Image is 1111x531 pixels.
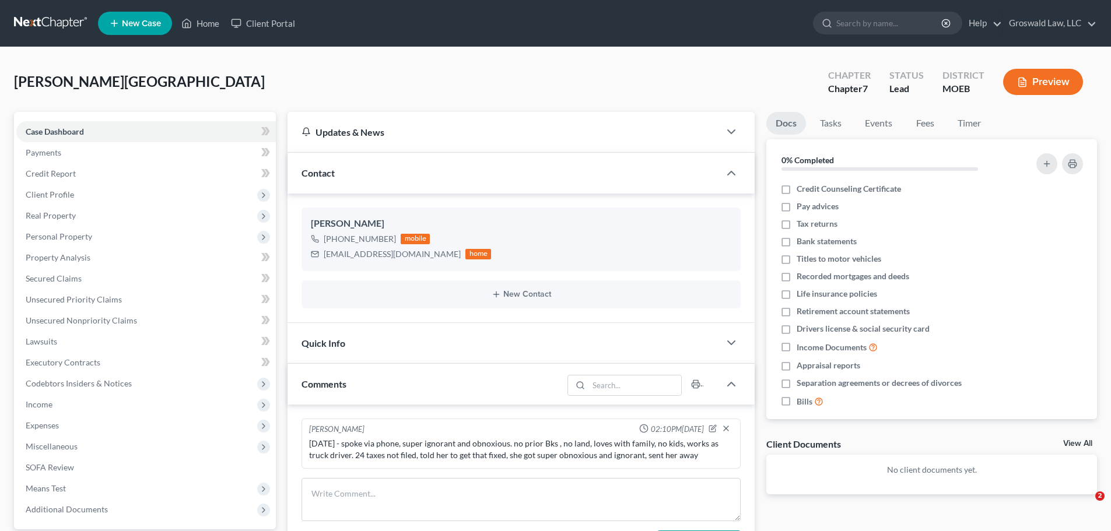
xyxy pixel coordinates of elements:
[26,126,84,136] span: Case Dashboard
[797,377,962,389] span: Separation agreements or decrees of divorces
[176,13,225,34] a: Home
[16,121,276,142] a: Case Dashboard
[324,233,396,245] div: [PHONE_NUMBER]
[26,210,76,220] span: Real Property
[811,112,851,135] a: Tasks
[828,69,871,82] div: Chapter
[16,289,276,310] a: Unsecured Priority Claims
[1071,491,1099,519] iframe: Intercom live chat
[797,288,877,300] span: Life insurance policies
[26,441,78,451] span: Miscellaneous
[465,249,491,259] div: home
[302,378,346,389] span: Comments
[942,82,984,96] div: MOEB
[16,352,276,373] a: Executory Contracts
[1063,439,1092,448] a: View All
[863,83,868,94] span: 7
[889,69,924,82] div: Status
[309,438,733,461] div: [DATE] - spoke via phone, super ignorant and obnoxious. no prior Bks , no land, loves with family...
[797,183,901,195] span: Credit Counseling Certificate
[589,375,682,395] input: Search...
[26,294,122,304] span: Unsecured Priority Claims
[26,315,137,325] span: Unsecured Nonpriority Claims
[797,218,837,230] span: Tax returns
[26,504,108,514] span: Additional Documents
[856,112,902,135] a: Events
[16,163,276,184] a: Credit Report
[26,399,52,409] span: Income
[797,201,839,212] span: Pay advices
[311,290,731,299] button: New Contact
[26,189,74,199] span: Client Profile
[797,360,860,371] span: Appraisal reports
[889,82,924,96] div: Lead
[26,357,100,367] span: Executory Contracts
[16,457,276,478] a: SOFA Review
[963,13,1002,34] a: Help
[324,248,461,260] div: [EMAIL_ADDRESS][DOMAIN_NAME]
[302,126,706,138] div: Updates & News
[26,420,59,430] span: Expenses
[797,342,867,353] span: Income Documents
[311,217,731,231] div: [PERSON_NAME]
[26,378,132,388] span: Codebtors Insiders & Notices
[14,73,265,90] span: [PERSON_NAME][GEOGRAPHIC_DATA]
[401,234,430,244] div: mobile
[26,483,66,493] span: Means Test
[948,112,990,135] a: Timer
[26,462,74,472] span: SOFA Review
[26,147,61,157] span: Payments
[16,142,276,163] a: Payments
[16,247,276,268] a: Property Analysis
[16,331,276,352] a: Lawsuits
[766,112,806,135] a: Docs
[797,323,930,335] span: Drivers license & social security card
[302,167,335,178] span: Contact
[797,305,910,317] span: Retirement account statements
[26,336,57,346] span: Lawsuits
[651,424,704,435] span: 02:10PM[DATE]
[26,168,76,178] span: Credit Report
[766,438,841,450] div: Client Documents
[828,82,871,96] div: Chapter
[836,12,943,34] input: Search by name...
[16,268,276,289] a: Secured Claims
[906,112,944,135] a: Fees
[302,337,345,349] span: Quick Info
[309,424,365,435] div: [PERSON_NAME]
[1095,491,1105,501] span: 2
[26,252,90,262] span: Property Analysis
[1003,69,1083,95] button: Preview
[26,231,92,241] span: Personal Property
[16,310,276,331] a: Unsecured Nonpriority Claims
[797,235,857,247] span: Bank statements
[797,270,909,282] span: Recorded mortgages and deeds
[797,253,881,265] span: Titles to motor vehicles
[1003,13,1096,34] a: Groswald Law, LLC
[942,69,984,82] div: District
[797,396,812,407] span: Bills
[781,155,834,165] strong: 0% Completed
[776,464,1088,476] p: No client documents yet.
[225,13,301,34] a: Client Portal
[26,273,82,283] span: Secured Claims
[122,19,161,28] span: New Case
